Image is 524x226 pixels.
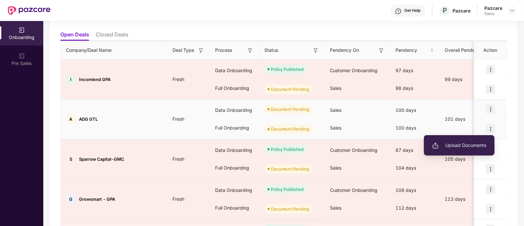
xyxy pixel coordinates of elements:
div: 104 days [390,159,439,177]
li: Open Deals [60,31,89,41]
div: S [66,154,76,164]
img: icon [486,185,495,194]
div: Policy Published [271,186,304,193]
div: 97 days [390,62,439,79]
span: Deal Type [172,47,194,54]
span: Fresh [167,156,190,162]
div: 100 days [390,119,439,137]
img: svg+xml;base64,PHN2ZyB3aWR0aD0iMTYiIGhlaWdodD0iMTYiIHZpZXdCb3g9IjAgMCAxNiAxNiIgZmlsbD0ibm9uZSIgeG... [312,47,319,54]
img: icon [486,204,495,214]
span: Pendency [395,47,429,54]
div: 113 days [439,195,495,203]
img: icon [486,85,495,94]
div: Policy Published [271,146,304,153]
div: Data Onboarding [210,101,259,119]
img: icon [486,164,495,174]
th: Overall Pendency [439,41,495,59]
div: Full Onboarding [210,79,259,97]
th: Pendency [390,41,439,59]
img: icon [486,124,495,134]
div: Data Onboarding [210,62,259,79]
div: Get Help [404,8,420,13]
div: Pazcare [484,5,502,11]
span: Fresh [167,76,190,82]
div: 99 days [439,76,495,83]
span: Pendency On [330,47,359,54]
div: Document Pending [271,166,309,172]
div: A [66,114,76,124]
span: Sparrow Capital-GMC [79,156,124,162]
li: Closed Deals [96,31,128,41]
img: icon [486,105,495,114]
span: Customer Onboarding [330,147,377,153]
div: Pazcare [453,8,471,14]
div: 100 days [390,101,439,119]
span: Growsmart - GPA [79,196,115,202]
img: svg+xml;base64,PHN2ZyB3aWR0aD0iMTYiIGhlaWdodD0iMTYiIHZpZXdCb3g9IjAgMCAxNiAxNiIgZmlsbD0ibm9uZSIgeG... [198,47,204,54]
img: svg+xml;base64,PHN2ZyB3aWR0aD0iMjAiIGhlaWdodD0iMjAiIHZpZXdCb3g9IjAgMCAyMCAyMCIgZmlsbD0ibm9uZSIgeG... [18,53,25,59]
div: Data Onboarding [210,181,259,199]
div: Document Pending [271,86,309,92]
img: svg+xml;base64,PHN2ZyB3aWR0aD0iMjAiIGhlaWdodD0iMjAiIHZpZXdCb3g9IjAgMCAyMCAyMCIgZmlsbD0ibm9uZSIgeG... [432,142,439,149]
div: Full Onboarding [210,199,259,217]
span: Sales [330,85,341,91]
div: 108 days [390,181,439,199]
div: G [66,194,76,204]
span: Sales [330,165,341,171]
span: Customer Onboarding [330,68,377,73]
img: svg+xml;base64,PHN2ZyBpZD0iRHJvcGRvd24tMzJ4MzIiIHhtbG5zPSJodHRwOi8vd3d3LnczLm9yZy8yMDAwL3N2ZyIgd2... [510,8,515,13]
span: Sales [330,107,341,113]
th: Action [474,41,507,59]
img: svg+xml;base64,PHN2ZyBpZD0iSGVscC0zMngzMiIgeG1sbnM9Imh0dHA6Ly93d3cudzMub3JnLzIwMDAvc3ZnIiB3aWR0aD... [395,8,402,14]
img: svg+xml;base64,PHN2ZyB3aWR0aD0iMTYiIGhlaWdodD0iMTYiIHZpZXdCb3g9IjAgMCAxNiAxNiIgZmlsbD0ibm9uZSIgeG... [378,47,385,54]
span: Incomlend GPA [79,77,111,82]
img: icon [486,65,495,74]
span: P [443,7,447,14]
div: Document Pending [271,126,309,132]
span: Sales [330,205,341,211]
div: Document Pending [271,106,309,113]
div: Full Onboarding [210,119,259,137]
span: Fresh [167,196,190,202]
span: ADG GTL [79,116,98,122]
div: 101 days [439,115,495,123]
img: svg+xml;base64,PHN2ZyB3aWR0aD0iMjAiIGhlaWdodD0iMjAiIHZpZXdCb3g9IjAgMCAyMCAyMCIgZmlsbD0ibm9uZSIgeG... [18,27,25,33]
img: svg+xml;base64,PHN2ZyB3aWR0aD0iMTYiIGhlaWdodD0iMTYiIHZpZXdCb3g9IjAgMCAxNiAxNiIgZmlsbD0ibm9uZSIgeG... [247,47,253,54]
div: I [66,74,76,84]
th: Company/Deal Name [61,41,167,59]
span: Process [215,47,232,54]
div: 112 days [390,199,439,217]
div: Full Onboarding [210,159,259,177]
img: New Pazcare Logo [8,6,50,15]
div: 87 days [390,141,439,159]
div: Data Onboarding [210,141,259,159]
div: Document Pending [271,206,309,212]
span: Sales [330,125,341,131]
span: Upload Documents [432,142,486,149]
div: 98 days [390,79,439,97]
div: Policy Published [271,66,304,72]
span: Status [264,47,278,54]
span: Customer Onboarding [330,187,377,193]
div: Sales [484,11,502,16]
span: Fresh [167,116,190,122]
